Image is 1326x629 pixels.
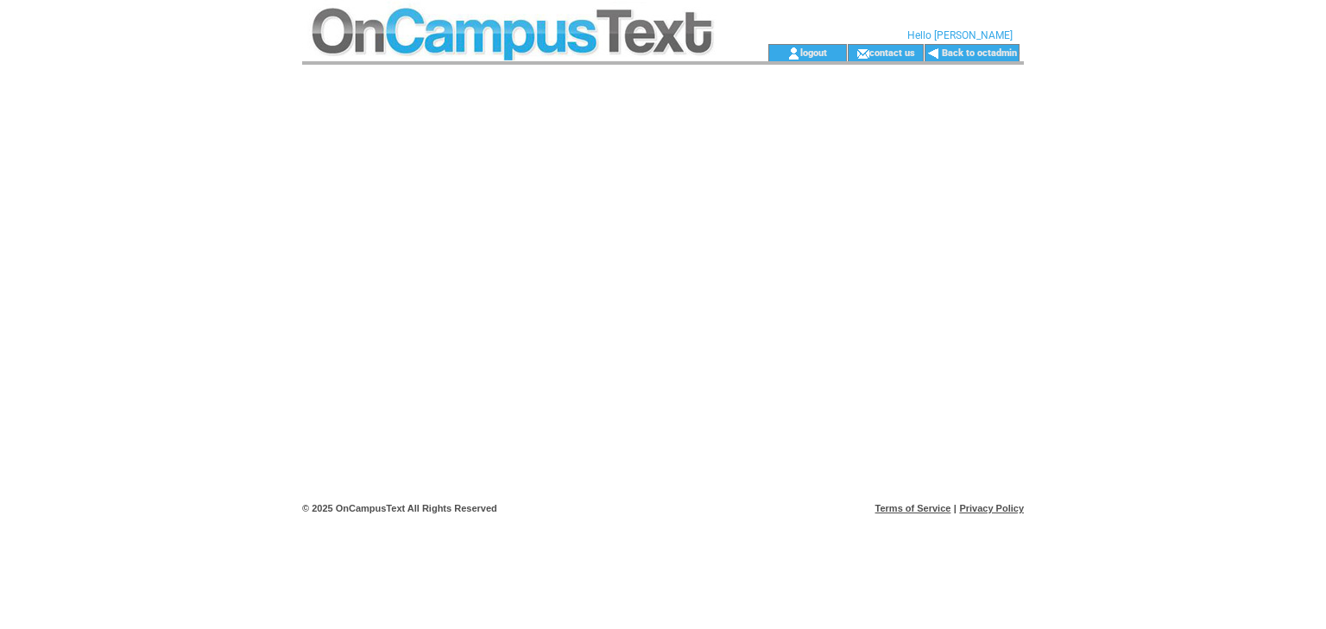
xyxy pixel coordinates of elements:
[787,47,800,60] img: account_icon.gif
[959,503,1024,513] a: Privacy Policy
[856,47,869,60] img: contact_us_icon.gif
[800,47,827,58] a: logout
[942,47,1017,59] a: Back to octadmin
[907,29,1013,41] span: Hello [PERSON_NAME]
[954,503,957,513] span: |
[302,503,497,513] span: © 2025 OnCampusText All Rights Reserved
[875,503,951,513] a: Terms of Service
[927,47,940,60] img: backArrow.gif
[869,47,915,58] a: contact us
